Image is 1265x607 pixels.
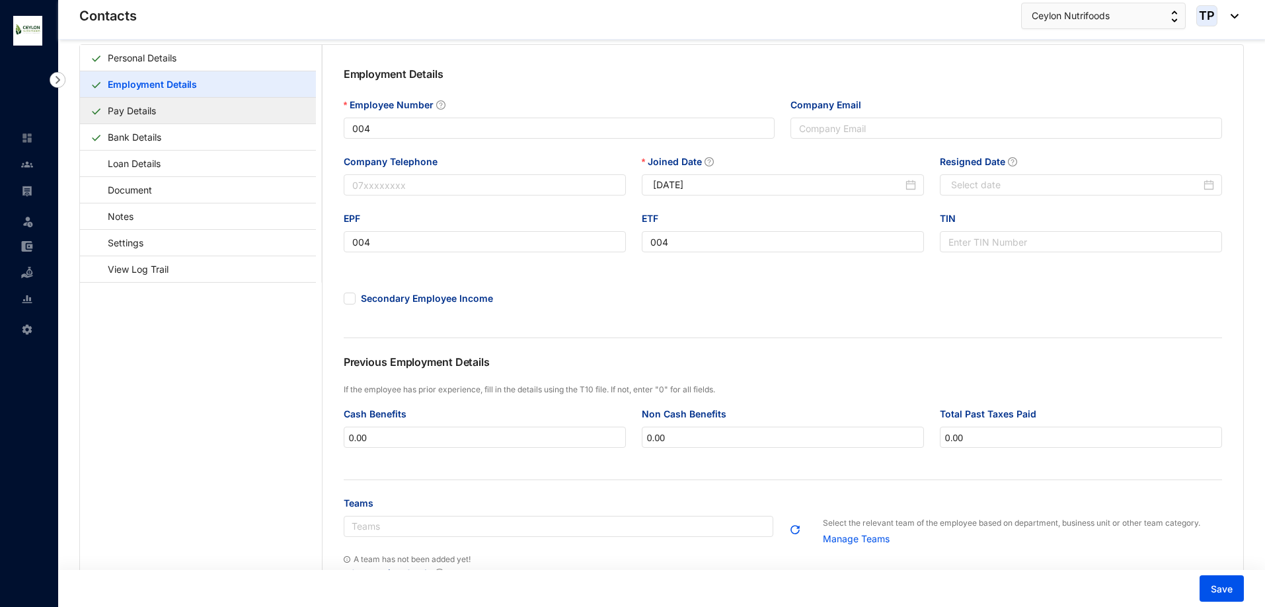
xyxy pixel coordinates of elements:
[940,155,1026,169] label: Resigned Date
[21,215,34,228] img: leave-unselected.2934df6273408c3f84d9.svg
[344,496,383,511] label: Teams
[642,407,736,421] label: Non Cash Benefits
[1200,575,1244,602] button: Save
[11,233,42,260] li: Expenses
[344,98,455,112] label: Employee Number
[705,157,714,166] span: question-circle
[790,98,870,112] label: Company Email
[91,203,138,230] a: Notes
[344,407,416,421] label: Cash Benefits
[21,324,33,336] img: settings-unselected.1febfda315e6e19643a1.svg
[940,427,1221,448] input: Total Past Taxes Paid
[642,231,924,252] input: ETF
[91,256,173,283] a: View Log Trail
[11,125,42,151] li: Home
[790,118,1222,139] input: Company Email
[21,185,33,197] img: payroll-unselected.b590312f920e76f0c668.svg
[102,97,161,124] a: Pay Details
[21,293,33,305] img: report-unselected.e6a6b4230fc7da01f883.svg
[21,240,33,252] img: expense-unselected.2edcf0507c847f3e9e96.svg
[1224,14,1239,18] img: dropdown-black.8e83cc76930a90b1a4fdb6d089b7bf3a.svg
[91,229,148,256] a: Settings
[91,176,157,203] a: Document
[642,155,723,169] label: Joined Date
[11,151,42,178] li: Contacts
[344,427,625,448] input: Cash Benefits
[951,178,1201,192] input: Resigned Date
[1032,9,1110,23] span: Ceylon Nutrifoods
[344,66,783,98] p: Employment Details
[350,553,471,566] p: A team has not been added yet!
[344,566,453,581] label: Occupation Grade
[21,267,33,279] img: loan-unselected.d74d20a04637f2d15ab5.svg
[642,427,923,448] input: Non Cash Benefits
[789,524,801,536] img: refresh.b68668e54cb7347e6ac91cb2cb09fc4e.svg
[1021,3,1186,29] button: Ceylon Nutrifoods
[344,211,369,226] label: EPF
[823,530,1222,546] a: Manage Teams
[940,407,1046,421] label: Total Past Taxes Paid
[653,178,903,192] input: Joined Date
[11,178,42,204] li: Payroll
[344,354,783,383] p: Previous Employment Details
[13,16,42,46] img: logo
[102,124,167,151] a: Bank Details
[91,150,165,177] a: Loan Details
[940,211,965,226] label: TIN
[642,211,668,226] label: ETF
[344,231,626,252] input: EPF
[50,72,65,88] img: nav-icon-right.af6afadce00d159da59955279c43614e.svg
[344,174,626,196] input: Company Telephone
[21,159,33,170] img: people-unselected.118708e94b43a90eceab.svg
[344,155,447,169] label: Company Telephone
[344,118,775,139] input: Employee Number
[1211,583,1233,596] span: Save
[1199,10,1215,22] span: TP
[102,71,202,98] a: Employment Details
[102,44,182,71] a: Personal Details
[11,286,42,312] li: Reports
[356,292,498,305] span: Secondary Employee Income
[79,7,137,25] p: Contacts
[436,100,445,110] span: question-circle
[823,517,1222,530] p: Select the relevant team of the employee based on department, business unit or other team category.
[11,260,42,286] li: Loan
[1008,157,1017,166] span: question-circle
[940,231,1222,252] input: TIN
[1171,11,1178,22] img: up-down-arrow.74152d26bf9780fbf563ca9c90304185.svg
[21,132,33,144] img: home-unselected.a29eae3204392db15eaf.svg
[344,383,1222,396] p: If the employee has prior experience, fill in the details using the T10 file. If not, enter "0" f...
[344,556,350,563] img: info.ad751165ce926853d1d36026adaaebbf.svg
[435,569,444,578] span: question-circle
